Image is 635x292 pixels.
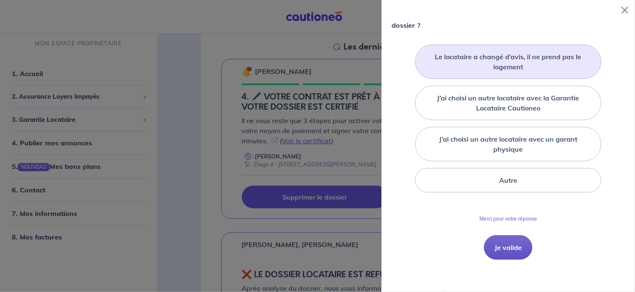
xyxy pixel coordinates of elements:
[479,216,537,222] p: Merci pour votre réponse
[618,3,632,17] button: Close
[426,52,590,72] label: Le locataire a changé d’avis, il ne prend pas le logement
[392,9,601,29] strong: Pourriez-vous nous donner la raison de la suppression de votre dossier ?
[499,175,517,185] label: Autre
[484,235,532,260] button: Je valide
[426,93,590,113] label: J’ai choisi un autre locataire avec la Garantie Locataire Cautioneo
[426,134,590,154] label: J’ai choisi un autre locataire avec un garant physique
